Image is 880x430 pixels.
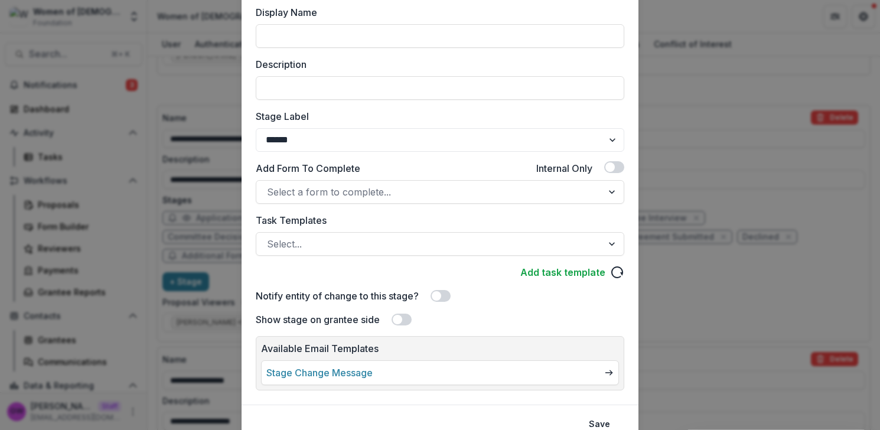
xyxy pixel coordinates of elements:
[610,265,624,279] svg: reload
[536,161,592,175] label: Internal Only
[256,5,617,19] label: Display Name
[520,265,605,279] a: Add task template
[261,341,619,356] p: Available Email Templates
[256,57,617,71] label: Description
[256,161,360,175] label: Add Form To Complete
[266,366,373,380] a: Stage Change Message
[256,289,419,303] label: Notify entity of change to this stage?
[256,109,617,123] label: Stage Label
[256,312,380,327] label: Show stage on grantee side
[256,213,617,227] label: Task Templates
